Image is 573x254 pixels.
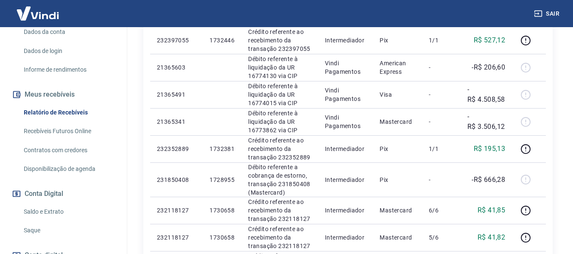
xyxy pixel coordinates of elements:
a: Saldo e Extrato [20,203,117,221]
p: 1/1 [429,145,454,153]
p: -R$ 4.508,58 [467,84,505,105]
p: - [429,90,454,99]
p: Visa [380,90,415,99]
p: Crédito referente ao recebimento da transação 232118127 [248,225,311,250]
img: Vindi [10,0,65,26]
p: -R$ 666,28 [472,175,505,185]
p: Débito referente à liquidação da UR 16774130 via CIP [248,55,311,80]
p: 1/1 [429,36,454,45]
p: 1732381 [210,145,235,153]
p: R$ 527,12 [474,35,506,45]
p: Vindi Pagamentos [325,113,366,130]
a: Relatório de Recebíveis [20,104,117,121]
p: Intermediador [325,233,366,242]
a: Dados de login [20,42,117,60]
p: 232118127 [157,206,196,215]
p: Pix [380,176,415,184]
button: Conta Digital [10,184,117,203]
p: R$ 41,85 [478,205,505,215]
p: American Express [380,59,415,76]
p: 232118127 [157,233,196,242]
p: 232397055 [157,36,196,45]
p: Mastercard [380,117,415,126]
a: Contratos com credores [20,142,117,159]
p: Crédito referente ao recebimento da transação 232118127 [248,198,311,223]
p: Mastercard [380,206,415,215]
p: Débito referente à liquidação da UR 16773862 via CIP [248,109,311,134]
p: 5/6 [429,233,454,242]
p: Intermediador [325,145,366,153]
p: Mastercard [380,233,415,242]
p: Vindi Pagamentos [325,86,366,103]
p: 1728955 [210,176,235,184]
p: 1730658 [210,206,235,215]
p: 21365603 [157,63,196,72]
p: 231850408 [157,176,196,184]
button: Sair [532,6,563,22]
p: Intermediador [325,176,366,184]
p: - [429,117,454,126]
button: Meus recebíveis [10,85,117,104]
p: 21365341 [157,117,196,126]
p: -R$ 3.506,12 [467,112,505,132]
p: 1730658 [210,233,235,242]
p: - [429,63,454,72]
a: Disponibilização de agenda [20,160,117,178]
p: - [429,176,454,184]
a: Recebíveis Futuros Online [20,123,117,140]
p: Pix [380,145,415,153]
p: Intermediador [325,36,366,45]
a: Saque [20,222,117,239]
p: 1732446 [210,36,235,45]
p: Débito referente a cobrança de estorno, transação 231850408 (Mastercard) [248,163,311,197]
p: R$ 41,82 [478,232,505,243]
a: Informe de rendimentos [20,61,117,78]
p: Vindi Pagamentos [325,59,366,76]
p: 6/6 [429,206,454,215]
p: R$ 195,13 [474,144,506,154]
p: Crédito referente ao recebimento da transação 232397055 [248,28,311,53]
a: Dados da conta [20,23,117,41]
p: Crédito referente ao recebimento da transação 232352889 [248,136,311,162]
p: Intermediador [325,206,366,215]
p: Débito referente à liquidação da UR 16774015 via CIP [248,82,311,107]
p: 232352889 [157,145,196,153]
p: -R$ 206,60 [472,62,505,73]
p: Pix [380,36,415,45]
p: 21365491 [157,90,196,99]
